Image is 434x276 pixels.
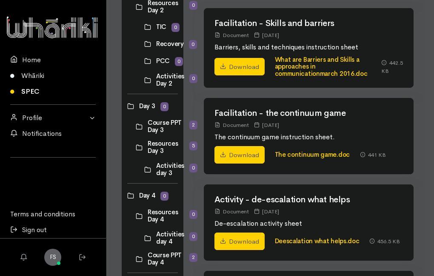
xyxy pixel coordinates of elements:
a: Download [214,233,265,250]
div: Document [214,31,249,40]
h2: Facilitation - Skills and barriers [214,19,403,28]
a: Deescalation what helps.doc [275,237,360,245]
div: [DATE] [254,31,279,40]
a: Download [214,58,265,76]
a: What are Barriers and Skills a approaches in communicationmarch 2016.doc [275,55,368,78]
div: Follow us on LinkedIn [10,163,96,183]
div: Document [214,121,249,129]
iframe: LinkedIn Embedded Content [36,163,70,173]
p: Barriers, skills and techniques instruction sheet [214,42,403,52]
a: FS [44,249,61,266]
div: [DATE] [254,207,279,216]
div: 441 KB [360,150,386,159]
a: The continuum game.doc [275,150,350,158]
h2: Facilitation - the continuum game [214,109,403,118]
a: Download [214,146,265,164]
div: 456.5 KB [369,237,400,246]
div: [DATE] [254,121,279,129]
p: The continuum game instruction sheet. [214,132,403,142]
h2: Activity - de-escalation what helps [214,195,403,204]
p: De-escalation activity sheet [214,218,403,229]
div: 442.5 KB [381,58,403,75]
div: Document [214,207,249,216]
